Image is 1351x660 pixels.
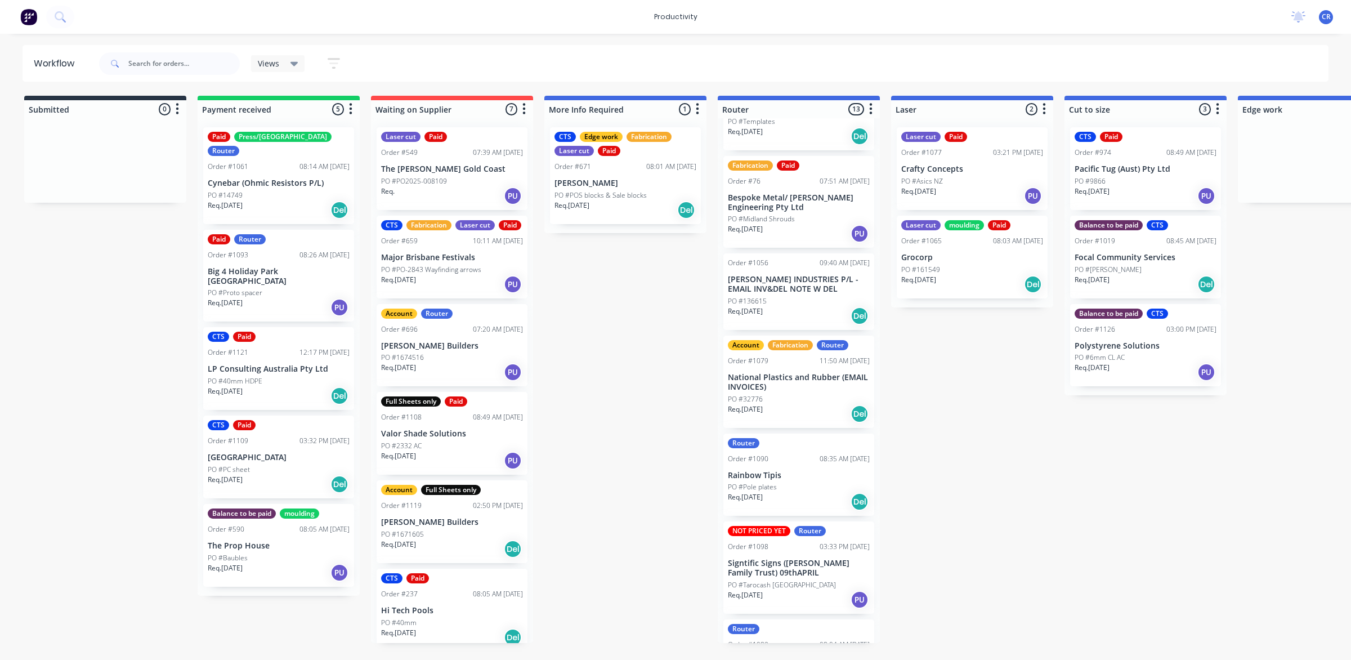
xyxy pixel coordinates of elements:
[728,404,763,414] p: Req. [DATE]
[1075,253,1216,262] p: Focal Community Services
[381,220,402,230] div: CTS
[473,501,523,511] div: 02:50 PM [DATE]
[381,265,481,275] p: PO #PO-2843 Wayfinding arrows
[504,275,522,293] div: PU
[208,376,262,386] p: PO #40mm HDPE
[728,640,768,650] div: Order #1089
[208,453,350,462] p: [GEOGRAPHIC_DATA]
[381,176,447,186] p: PO #PO2025-008109
[1166,236,1216,246] div: 08:45 AM [DATE]
[728,176,761,186] div: Order #76
[1100,132,1122,142] div: Paid
[330,201,348,219] div: Del
[381,518,523,527] p: [PERSON_NAME] Builders
[1075,341,1216,351] p: Polystyrene Solutions
[648,8,703,25] div: productivity
[723,156,874,248] div: FabricationPaidOrder #7607:51 AM [DATE]Bespoke Metal/ [PERSON_NAME] Engineering Pty LtdPO #Midlan...
[1322,12,1331,22] span: CR
[901,265,940,275] p: PO #161549
[728,482,777,492] p: PO #Pole plates
[424,132,447,142] div: Paid
[473,148,523,158] div: 07:39 AM [DATE]
[728,373,870,392] p: National Plastics and Rubber (EMAIL INVOICES)
[728,454,768,464] div: Order #1090
[728,624,759,634] div: Router
[208,146,239,156] div: Router
[851,405,869,423] div: Del
[554,190,647,200] p: PO #POS blocks & Sale blocks
[381,164,523,174] p: The [PERSON_NAME] Gold Coast
[728,438,759,448] div: Router
[208,541,350,551] p: The Prop House
[208,190,243,200] p: PO #14749
[945,132,967,142] div: Paid
[473,589,523,599] div: 08:05 AM [DATE]
[208,267,350,286] p: Big 4 Holiday Park [GEOGRAPHIC_DATA]
[381,451,416,461] p: Req. [DATE]
[1024,187,1042,205] div: PU
[473,236,523,246] div: 10:11 AM [DATE]
[421,309,453,319] div: Router
[1075,324,1115,335] div: Order #1126
[381,539,416,550] p: Req. [DATE]
[820,640,870,650] div: 08:04 AM [DATE]
[1070,304,1221,387] div: Balance to be paidCTSOrder #112603:00 PM [DATE]Polystyrene SolutionsPO #6mm CL ACReq.[DATE]PU
[1070,127,1221,210] div: CTSPaidOrder #97408:49 AM [DATE]Pacific Tug (Aust) Pty LtdPO #9866Req.[DATE]PU
[1024,275,1042,293] div: Del
[504,187,522,205] div: PU
[258,57,279,69] span: Views
[820,176,870,186] div: 07:51 AM [DATE]
[381,186,395,197] p: Req.
[381,441,422,451] p: PO #2332 AC
[777,160,799,171] div: Paid
[299,436,350,446] div: 03:32 PM [DATE]
[455,220,495,230] div: Laser cut
[820,454,870,464] div: 08:35 AM [DATE]
[208,509,276,519] div: Balance to be paid
[20,8,37,25] img: Factory
[208,465,250,475] p: PO #PC sheet
[381,429,523,439] p: Valor Shade Solutions
[723,253,874,330] div: Order #105609:40 AM [DATE][PERSON_NAME] INDUSTRIES P/L - EMAIL INV&DEL NOTE W DELPO #136615Req.[D...
[208,475,243,485] p: Req. [DATE]
[728,296,767,306] p: PO #136615
[728,526,790,536] div: NOT PRICED YET
[381,529,424,539] p: PO #1671605
[381,485,417,495] div: Account
[330,298,348,316] div: PU
[330,475,348,493] div: Del
[993,148,1043,158] div: 03:21 PM [DATE]
[901,253,1043,262] p: Grocorp
[1075,236,1115,246] div: Order #1019
[208,298,243,308] p: Req. [DATE]
[1075,176,1106,186] p: PO #9866
[208,200,243,211] p: Req. [DATE]
[820,258,870,268] div: 09:40 AM [DATE]
[723,521,874,614] div: NOT PRICED YETRouterOrder #109803:33 PM [DATE]Signtific Signs ([PERSON_NAME] Family Trust) 09thAP...
[34,57,80,70] div: Workflow
[728,193,870,212] p: Bespoke Metal/ [PERSON_NAME] Engineering Pty Ltd
[897,127,1048,210] div: Laser cutPaidOrder #107703:21 PM [DATE]Crafty ConceptsPO #Asics NZReq.[DATE]PU
[728,580,836,590] p: PO #Tarocash [GEOGRAPHIC_DATA]
[1075,164,1216,174] p: Pacific Tug (Aust) Pty Ltd
[381,132,420,142] div: Laser cut
[901,148,942,158] div: Order #1077
[504,363,522,381] div: PU
[208,132,230,142] div: Paid
[728,117,775,127] p: PO #Templates
[1070,216,1221,298] div: Balance to be paidCTSOrder #101908:45 AM [DATE]Focal Community ServicesPO #[PERSON_NAME]Req.[DATE...
[381,501,422,511] div: Order #1119
[901,275,936,285] p: Req. [DATE]
[299,347,350,358] div: 12:17 PM [DATE]
[406,220,451,230] div: Fabrication
[851,127,869,145] div: Del
[234,234,266,244] div: Router
[381,324,418,335] div: Order #696
[208,386,243,396] p: Req. [DATE]
[381,363,416,373] p: Req. [DATE]
[203,327,354,410] div: CTSPaidOrder #112112:17 PM [DATE]LP Consulting Australia Pty LtdPO #40mm HDPEReq.[DATE]Del
[406,573,429,583] div: Paid
[381,396,441,407] div: Full Sheets only
[768,340,813,350] div: Fabrication
[1147,309,1168,319] div: CTS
